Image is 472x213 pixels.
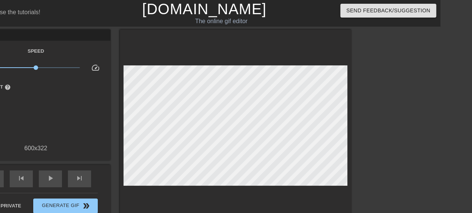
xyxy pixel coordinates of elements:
span: play_arrow [46,174,55,183]
button: Send Feedback/Suggestion [340,4,436,18]
span: double_arrow [82,201,91,210]
a: [DOMAIN_NAME] [142,1,266,17]
span: Generate Gif [36,201,95,210]
span: speed [91,63,100,72]
span: skip_next [75,174,84,183]
span: Send Feedback/Suggestion [346,6,430,15]
label: Speed [28,47,44,55]
span: help [4,84,11,90]
span: skip_previous [17,174,26,183]
div: The online gif editor [129,17,313,26]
